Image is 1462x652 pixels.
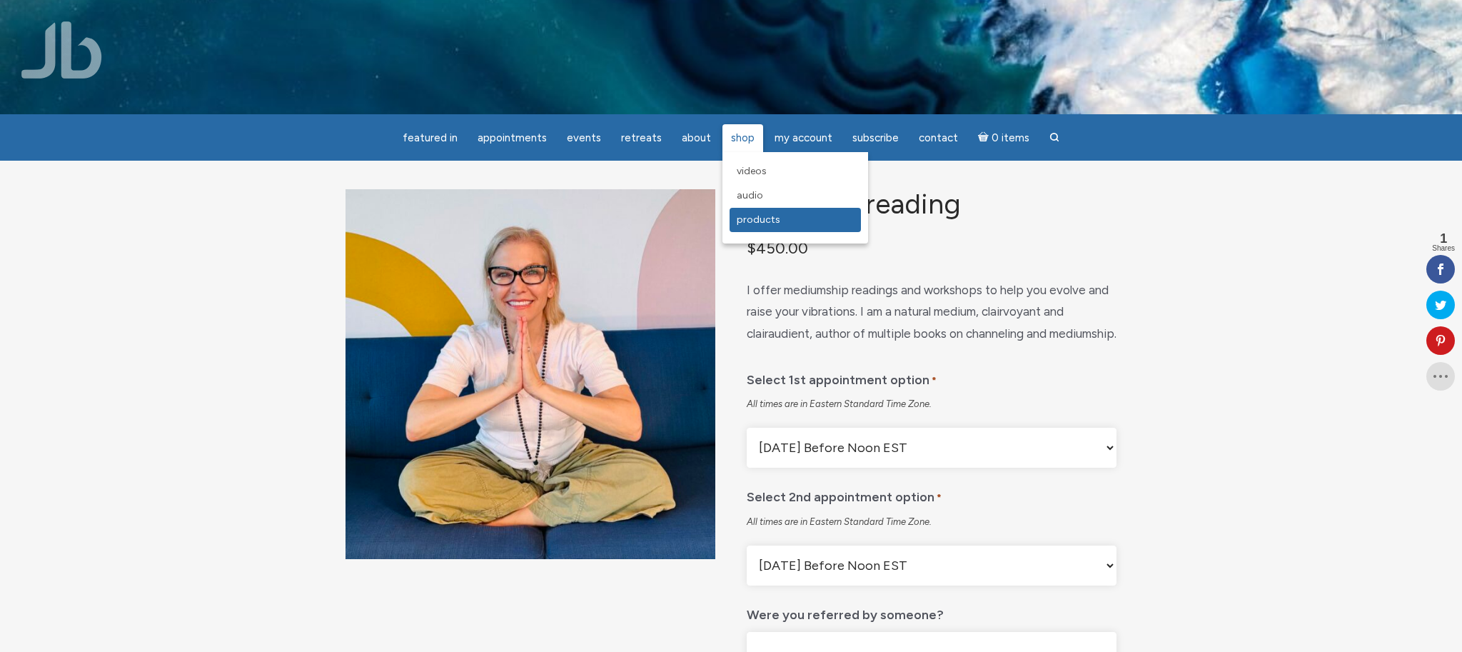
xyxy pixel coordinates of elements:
bdi: 450.00 [747,239,808,257]
p: I offer mediumship readings and workshops to help you evolve and raise your vibrations. I am a na... [747,279,1116,345]
span: Shop [731,131,755,144]
a: Events [558,124,610,152]
span: Appointments [478,131,547,144]
label: Were you referred by someone? [747,597,944,626]
label: Select 1st appointment option [747,362,937,393]
span: featured in [403,131,458,144]
a: featured in [394,124,466,152]
a: Products [730,208,861,232]
span: Shares [1432,245,1455,252]
span: 1 [1432,232,1455,245]
img: Half Hour Reading [346,189,715,559]
span: $ [747,239,756,257]
span: My Account [775,131,832,144]
h1: Half Hour Reading [747,189,1116,220]
a: Retreats [612,124,670,152]
a: Shop [722,124,763,152]
a: Videos [730,159,861,184]
span: Products [737,214,780,226]
a: About [673,124,720,152]
a: My Account [766,124,841,152]
a: Contact [910,124,967,152]
span: Videos [737,165,767,177]
span: 0 items [992,133,1029,144]
div: All times are in Eastern Standard Time Zone. [747,398,1116,411]
img: Jamie Butler. The Everyday Medium [21,21,102,79]
span: Contact [919,131,958,144]
i: Cart [978,131,992,144]
span: Subscribe [852,131,899,144]
div: All times are in Eastern Standard Time Zone. [747,516,1116,528]
a: Subscribe [844,124,907,152]
a: Cart0 items [969,123,1038,152]
a: Audio [730,184,861,208]
span: Events [567,131,601,144]
span: Retreats [621,131,662,144]
span: Audio [737,189,763,201]
label: Select 2nd appointment option [747,479,942,510]
a: Appointments [469,124,555,152]
span: About [682,131,711,144]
